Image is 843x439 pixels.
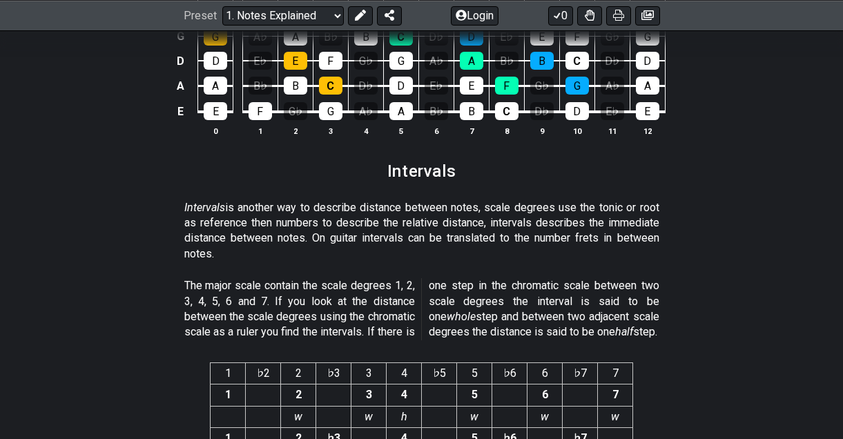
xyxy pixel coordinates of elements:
[425,52,448,70] div: A♭
[422,362,457,384] th: ♭5
[184,200,659,262] p: is another way to describe distance between notes, scale degrees use the tonic or root as referen...
[389,52,413,70] div: G
[249,102,272,120] div: F
[472,388,478,401] strong: 5
[636,52,659,70] div: D
[319,28,342,46] div: B♭
[319,52,342,70] div: F
[577,6,602,25] button: Toggle Dexterity for all fretkits
[211,362,246,384] th: 1
[377,6,402,25] button: Share Preset
[635,6,660,25] button: Create image
[184,278,659,340] p: The major scale contain the scale degrees 1, 2, 3, 4, 5, 6 and 7. If you look at the distance bet...
[630,124,665,138] th: 12
[542,388,548,401] strong: 6
[636,77,659,95] div: A
[294,410,302,423] em: w
[530,77,554,95] div: G♭
[365,410,373,423] em: w
[172,98,188,124] td: E
[281,362,316,384] th: 2
[172,48,188,73] td: D
[389,77,413,95] div: D
[601,28,624,46] div: G♭
[354,102,378,120] div: A♭
[594,124,630,138] th: 11
[316,362,351,384] th: ♭3
[425,77,448,95] div: E♭
[184,201,225,214] em: Intervals
[249,28,272,46] div: A♭
[470,410,478,423] em: w
[530,28,554,46] div: E
[389,28,413,46] div: C
[204,28,227,46] div: G
[387,362,422,384] th: 4
[351,362,387,384] th: 3
[184,9,217,22] span: Preset
[460,102,483,120] div: B
[425,28,448,46] div: D♭
[354,52,378,70] div: G♭
[354,77,378,95] div: D♭
[565,77,589,95] div: G
[366,388,372,401] strong: 3
[495,102,519,120] div: C
[319,102,342,120] div: G
[451,6,498,25] button: Login
[222,6,344,25] select: Preset
[249,77,272,95] div: B♭
[615,325,633,338] em: half
[559,124,594,138] th: 10
[447,310,476,323] em: whole
[319,77,342,95] div: C
[278,124,313,138] th: 2
[492,362,527,384] th: ♭6
[242,124,278,138] th: 1
[563,362,598,384] th: ♭7
[401,388,407,401] strong: 4
[246,362,281,384] th: ♭2
[606,6,631,25] button: Print
[495,77,519,95] div: F
[204,77,227,95] div: A
[460,52,483,70] div: A
[387,164,456,179] h2: Intervals
[460,77,483,95] div: E
[601,52,624,70] div: D♭
[284,28,307,46] div: A
[541,410,549,423] em: w
[527,362,563,384] th: 6
[198,124,233,138] th: 0
[425,102,448,120] div: B♭
[172,73,188,99] td: A
[225,388,231,401] strong: 1
[636,102,659,120] div: E
[313,124,348,138] th: 3
[172,24,188,48] td: G
[249,52,272,70] div: E♭
[489,124,524,138] th: 8
[348,6,373,25] button: Edit Preset
[454,124,489,138] th: 7
[457,362,492,384] th: 5
[389,102,413,120] div: A
[284,52,307,70] div: E
[295,388,302,401] strong: 2
[601,102,624,120] div: E♭
[383,124,418,138] th: 5
[636,28,659,46] div: G
[354,28,378,46] div: B
[495,28,519,46] div: E♭
[565,102,589,120] div: D
[565,28,589,46] div: F
[565,52,589,70] div: C
[418,124,454,138] th: 6
[204,102,227,120] div: E
[524,124,559,138] th: 9
[548,6,573,25] button: 0
[598,362,633,384] th: 7
[601,77,624,95] div: A♭
[460,28,483,46] div: D
[284,102,307,120] div: G♭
